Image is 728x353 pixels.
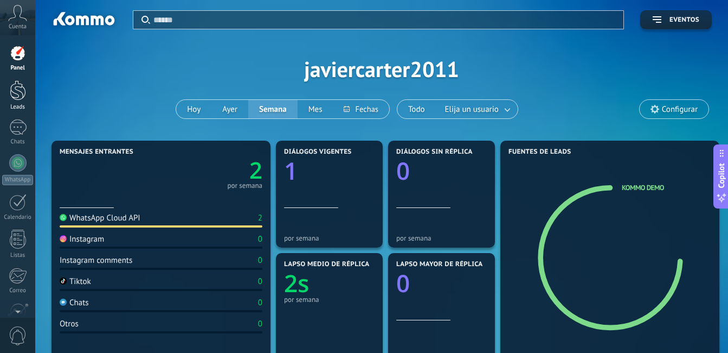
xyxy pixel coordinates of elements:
div: Otros [60,319,79,329]
span: Lapso medio de réplica [284,261,370,268]
div: 0 [258,255,262,266]
span: Eventos [669,16,699,24]
text: 0 [396,267,410,299]
span: Fuentes de leads [508,148,571,156]
button: Hoy [176,100,211,118]
div: Instagram comments [60,255,132,266]
span: Elija un usuario [443,102,501,117]
img: WhatsApp Cloud API [60,214,67,221]
div: por semana [396,234,487,242]
button: Mes [298,100,333,118]
div: por semana [284,234,375,242]
div: 0 [258,276,262,287]
div: Instagram [60,234,104,244]
div: por semana [227,183,262,188]
div: WhatsApp [2,175,33,185]
span: Diálogos vigentes [284,148,352,156]
a: Kommo Demo [622,183,664,192]
button: Todo [397,100,436,118]
div: 0 [258,298,262,308]
div: Panel [2,65,34,72]
text: 0 [396,154,410,187]
a: 2 [161,155,262,186]
button: Semana [248,100,298,118]
button: Ayer [211,100,248,118]
span: Lapso mayor de réplica [396,261,482,268]
span: Mensajes entrantes [60,148,133,156]
span: Configurar [662,105,698,114]
text: 2 [249,155,262,186]
div: Listas [2,252,34,259]
div: 2 [258,213,262,223]
img: Tiktok [60,278,67,285]
div: Leads [2,104,34,111]
div: 0 [258,319,262,329]
div: Correo [2,287,34,294]
div: Calendario [2,214,34,221]
button: Eventos [640,10,712,29]
span: Cuenta [9,23,27,30]
button: Fechas [333,100,389,118]
div: Tiktok [60,276,91,287]
div: Chats [2,138,34,146]
div: WhatsApp Cloud API [60,213,140,223]
button: Elija un usuario [436,100,518,118]
img: Chats [60,299,67,306]
div: por semana [284,295,375,304]
text: 1 [284,154,298,187]
div: Chats [60,298,89,308]
span: Copilot [716,163,727,188]
span: Diálogos sin réplica [396,148,473,156]
text: 2s [284,267,310,299]
img: Instagram [60,235,67,242]
div: 0 [258,234,262,244]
